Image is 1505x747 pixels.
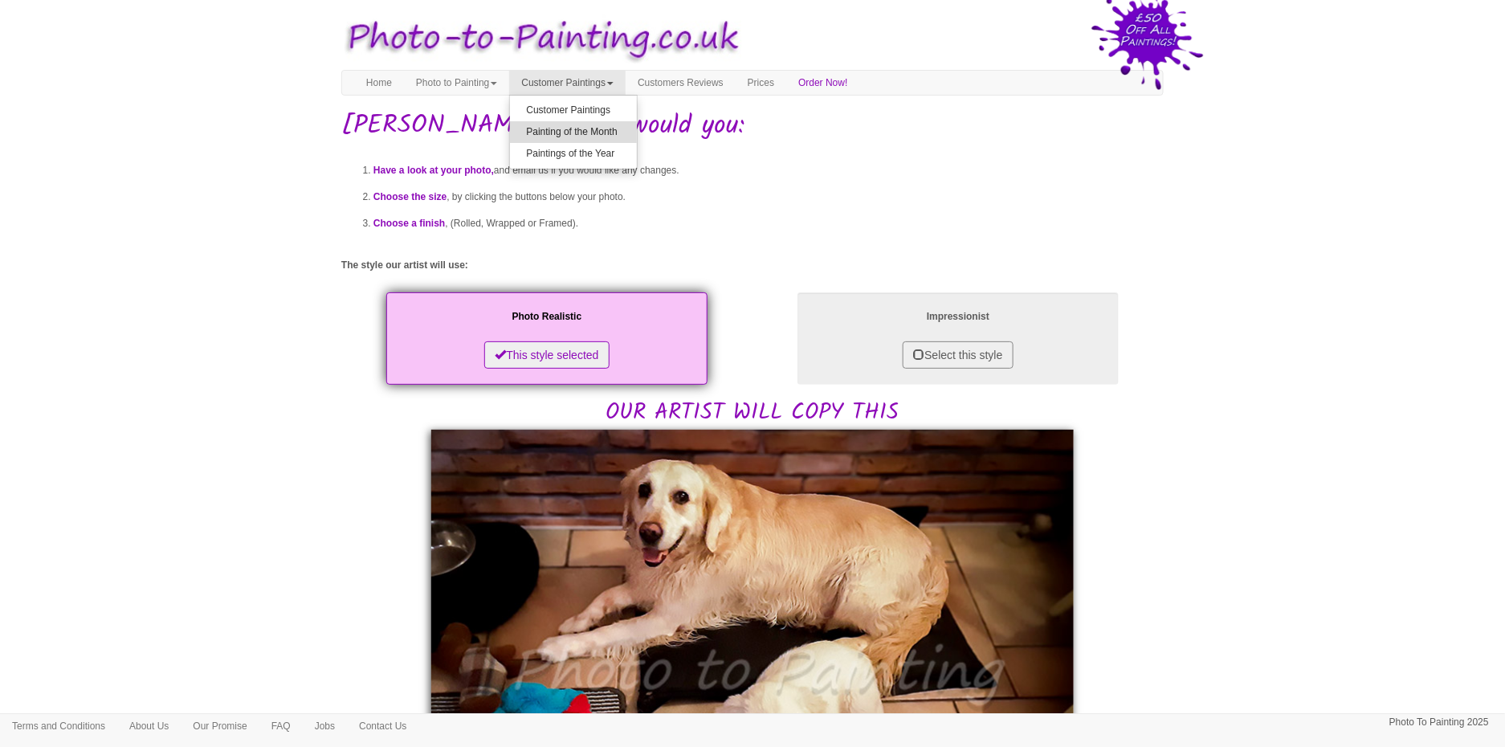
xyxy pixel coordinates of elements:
[402,308,691,325] p: Photo Realistic
[117,714,181,738] a: About Us
[303,714,347,738] a: Jobs
[510,121,637,143] a: Painting of the Month
[341,112,1164,140] h1: [PERSON_NAME], please would you:
[510,143,637,165] a: Paintings of the Year
[373,210,1164,237] li: , (Rolled, Wrapped or Framed).
[373,165,494,176] span: Have a look at your photo,
[373,191,447,202] span: Choose the size
[903,341,1013,369] button: Select this style
[814,308,1103,325] p: Impressionist
[404,71,509,95] a: Photo to Painting
[626,71,736,95] a: Customers Reviews
[373,184,1164,210] li: , by clicking the buttons below your photo.
[786,71,859,95] a: Order Now!
[736,71,786,95] a: Prices
[341,288,1164,426] h2: OUR ARTIST WILL COPY THIS
[354,71,404,95] a: Home
[1389,714,1489,731] p: Photo To Painting 2025
[181,714,259,738] a: Our Promise
[510,100,637,121] a: Customer Paintings
[347,714,418,738] a: Contact Us
[341,259,468,272] label: The style our artist will use:
[259,714,303,738] a: FAQ
[484,341,609,369] button: This style selected
[373,218,445,229] span: Choose a finish
[509,71,626,95] a: Customer Paintings
[333,8,744,70] img: Photo to Painting
[373,157,1164,184] li: and email us if you would like any changes.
